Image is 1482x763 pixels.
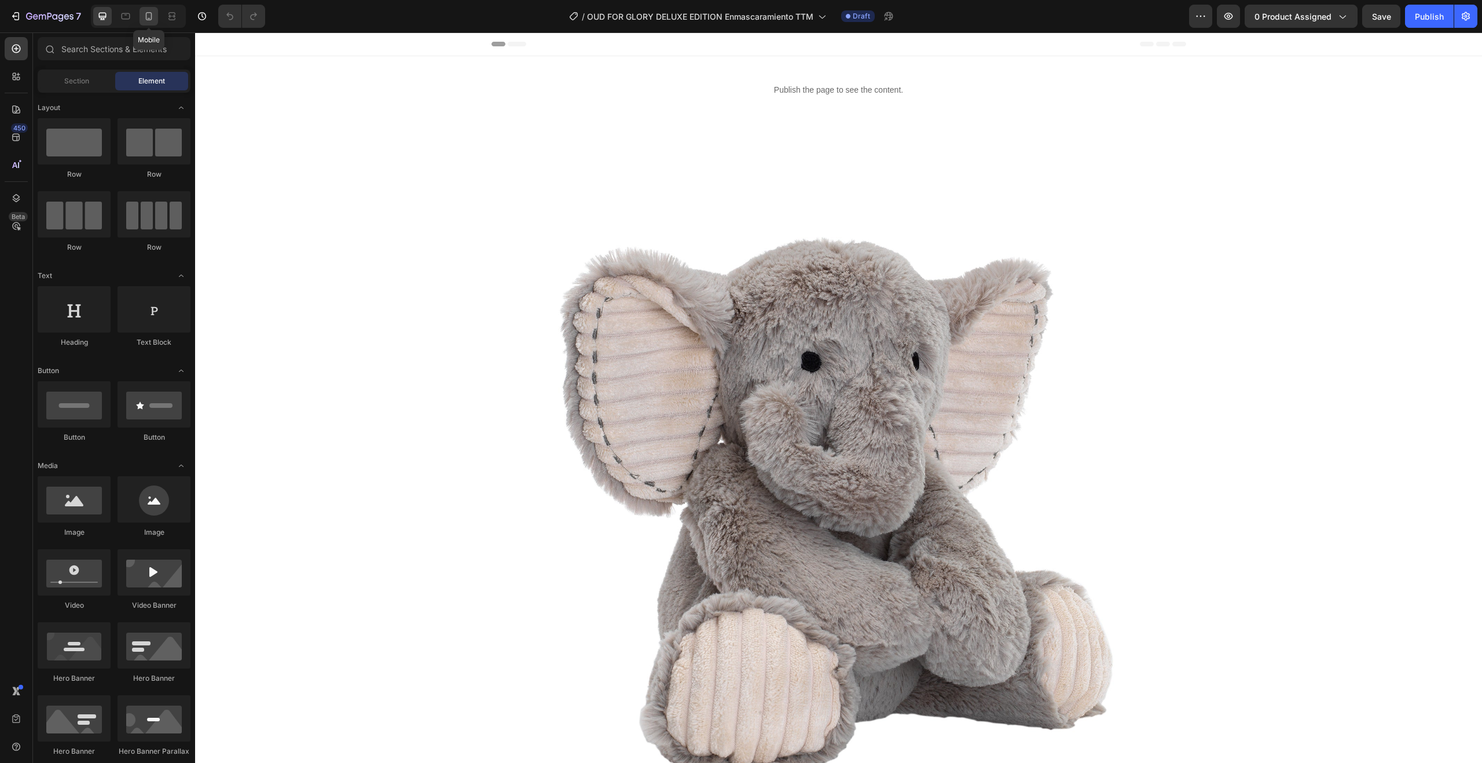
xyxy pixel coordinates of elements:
span: Media [38,461,58,471]
span: Element [138,76,165,86]
div: Beta [9,212,28,221]
span: Toggle open [172,266,190,285]
div: Hero Banner [118,673,190,684]
button: Save [1362,5,1400,28]
div: Text Block [118,337,190,348]
div: Row [118,242,190,253]
button: 0 product assigned [1245,5,1358,28]
button: Publish [1405,5,1454,28]
p: 7 [76,9,81,23]
div: 450 [11,123,28,133]
div: Image [38,527,111,538]
div: Heading [38,337,111,348]
span: Toggle open [172,98,190,117]
span: Text [38,271,52,281]
div: Hero Banner Parallax [118,746,190,757]
div: Row [38,169,111,180]
span: Section [64,76,89,86]
div: Publish [1415,10,1444,23]
div: Hero Banner [38,673,111,684]
div: Undo/Redo [218,5,265,28]
div: Button [38,432,111,443]
div: Row [38,242,111,253]
span: Layout [38,103,60,113]
iframe: Design area [195,32,1482,763]
input: Search Sections & Elements [38,37,190,60]
div: Button [118,432,190,443]
div: Video Banner [118,600,190,611]
div: Video [38,600,111,611]
div: Row [118,169,190,180]
div: Hero Banner [38,746,111,757]
span: Button [38,366,59,376]
span: Toggle open [172,362,190,380]
span: / [582,10,585,23]
span: 0 product assigned [1254,10,1331,23]
div: Image [118,527,190,538]
span: Save [1372,12,1391,21]
span: Draft [853,11,870,21]
span: OUD FOR GLORY DELUXE EDITION Enmascaramiento TTM [587,10,813,23]
span: Toggle open [172,457,190,475]
button: 7 [5,5,86,28]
